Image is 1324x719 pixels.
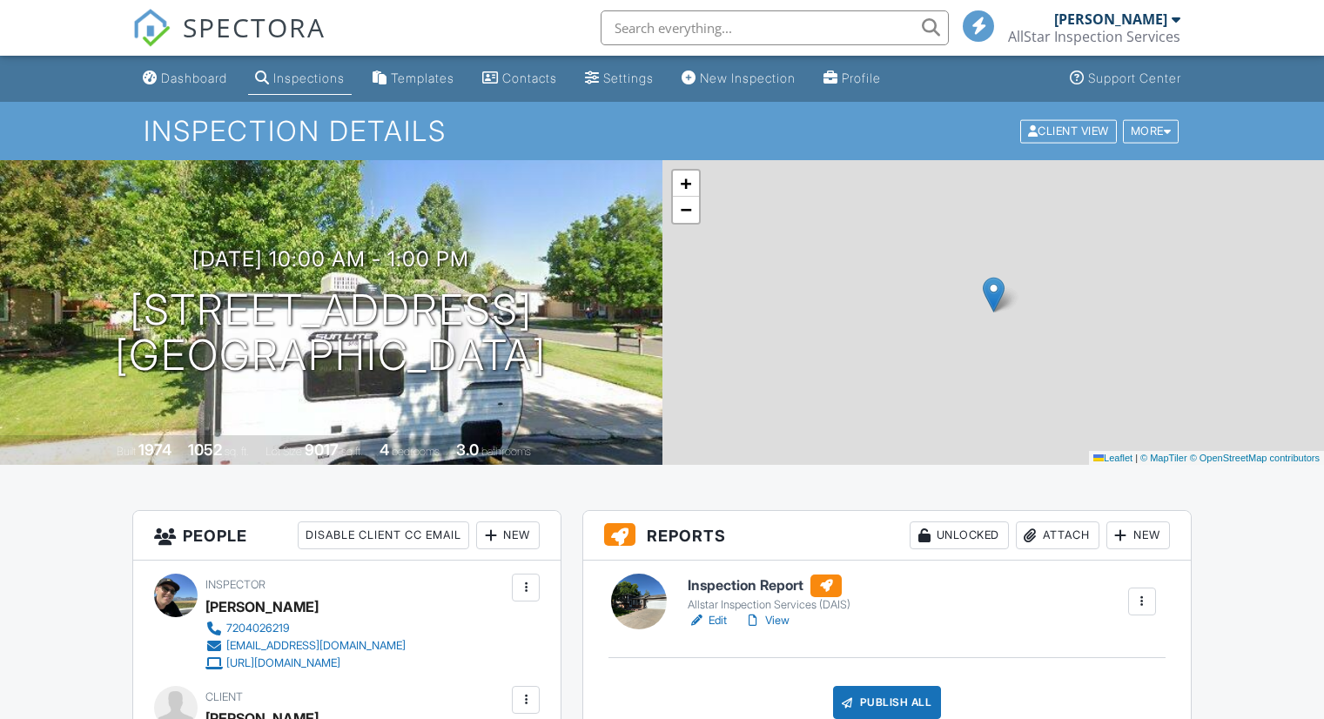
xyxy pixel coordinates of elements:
[1106,521,1170,549] div: New
[833,686,942,719] div: Publish All
[601,10,949,45] input: Search everything...
[680,172,691,194] span: +
[132,24,326,60] a: SPECTORA
[341,445,363,458] span: sq.ft.
[205,594,319,620] div: [PERSON_NAME]
[1190,453,1320,463] a: © OpenStreetMap contributors
[983,277,1005,312] img: Marker
[1016,521,1099,549] div: Attach
[188,440,222,459] div: 1052
[265,445,302,458] span: Lot Size
[226,622,290,635] div: 7204026219
[248,63,352,95] a: Inspections
[583,511,1191,561] h3: Reports
[161,71,227,85] div: Dashboard
[673,197,699,223] a: Zoom out
[226,656,340,670] div: [URL][DOMAIN_NAME]
[688,612,727,629] a: Edit
[192,247,469,271] h3: [DATE] 10:00 am - 1:00 pm
[205,690,243,703] span: Client
[132,9,171,47] img: The Best Home Inspection Software - Spectora
[817,63,888,95] a: Company Profile
[1054,10,1167,28] div: [PERSON_NAME]
[226,639,406,653] div: [EMAIL_ADDRESS][DOMAIN_NAME]
[1008,28,1180,45] div: AllStar Inspection Services
[1018,124,1121,137] a: Client View
[205,655,406,672] a: [URL][DOMAIN_NAME]
[688,575,850,613] a: Inspection Report Allstar Inspection Services (DAIS)
[1135,453,1138,463] span: |
[298,521,469,549] div: Disable Client CC Email
[456,440,479,459] div: 3.0
[115,287,547,380] h1: [STREET_ADDRESS] [GEOGRAPHIC_DATA]
[1140,453,1187,463] a: © MapTiler
[205,578,265,591] span: Inspector
[675,63,803,95] a: New Inspection
[205,620,406,637] a: 7204026219
[138,440,171,459] div: 1974
[475,63,564,95] a: Contacts
[476,521,540,549] div: New
[1088,71,1181,85] div: Support Center
[744,612,790,629] a: View
[391,71,454,85] div: Templates
[1093,453,1132,463] a: Leaflet
[136,63,234,95] a: Dashboard
[392,445,440,458] span: bedrooms
[603,71,654,85] div: Settings
[1063,63,1188,95] a: Support Center
[117,445,136,458] span: Built
[842,71,881,85] div: Profile
[366,63,461,95] a: Templates
[183,9,326,45] span: SPECTORA
[673,171,699,197] a: Zoom in
[273,71,345,85] div: Inspections
[910,521,1009,549] div: Unlocked
[305,440,339,459] div: 9017
[205,637,406,655] a: [EMAIL_ADDRESS][DOMAIN_NAME]
[225,445,249,458] span: sq. ft.
[578,63,661,95] a: Settings
[481,445,531,458] span: bathrooms
[1123,119,1180,143] div: More
[380,440,389,459] div: 4
[1020,119,1117,143] div: Client View
[144,116,1180,146] h1: Inspection Details
[133,511,561,561] h3: People
[688,575,850,597] h6: Inspection Report
[680,198,691,220] span: −
[688,598,850,612] div: Allstar Inspection Services (DAIS)
[502,71,557,85] div: Contacts
[700,71,796,85] div: New Inspection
